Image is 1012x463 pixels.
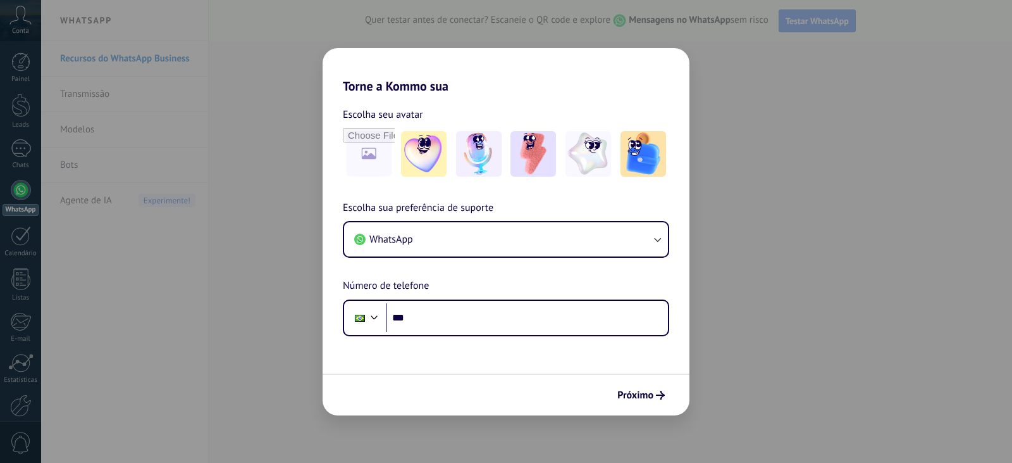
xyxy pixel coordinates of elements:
img: -2.jpeg [456,131,502,177]
button: WhatsApp [344,222,668,257]
img: -5.jpeg [620,131,666,177]
span: Número de telefone [343,278,429,295]
span: Escolha sua preferência de suporte [343,200,493,217]
img: -3.jpeg [510,131,556,177]
img: -1.jpeg [401,131,447,177]
img: -4.jpeg [565,131,611,177]
span: Próximo [617,391,653,400]
div: Brazil: + 55 [348,305,372,331]
span: Escolha seu avatar [343,106,423,123]
span: WhatsApp [369,233,413,246]
button: Próximo [612,384,670,406]
h2: Torne a Kommo sua [323,48,689,94]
